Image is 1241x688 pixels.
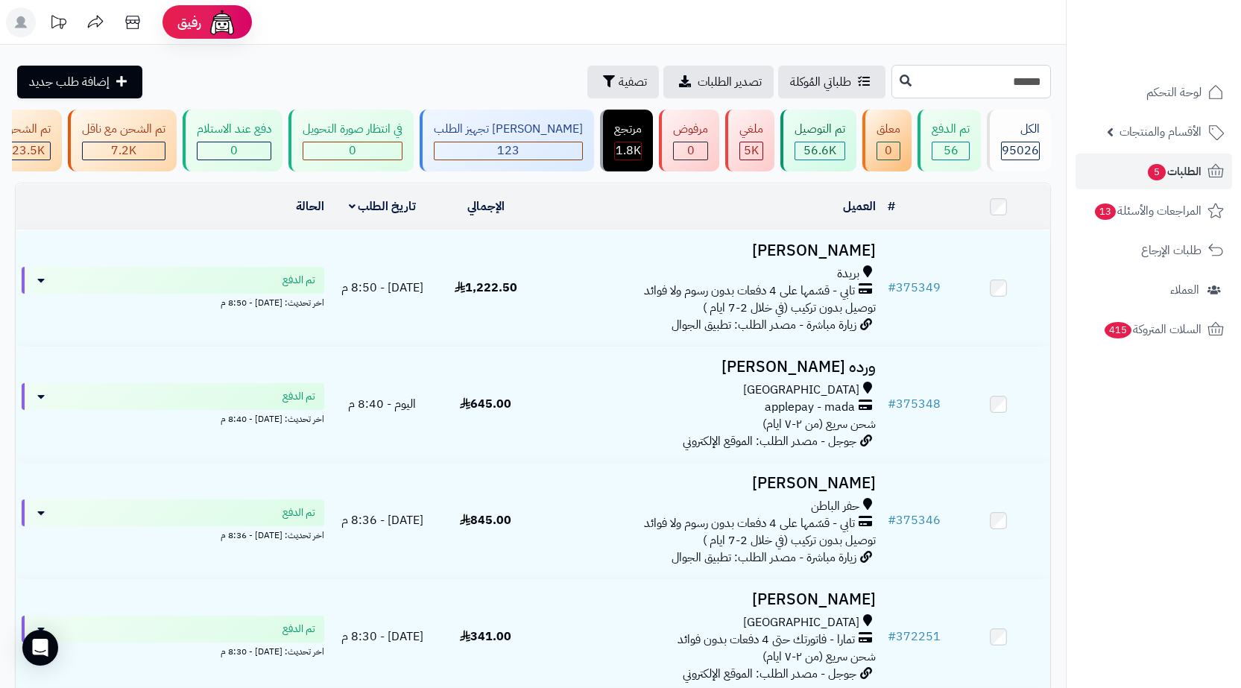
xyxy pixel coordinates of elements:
[543,359,876,376] h3: ورده [PERSON_NAME]
[348,395,416,413] span: اليوم - 8:40 م
[777,110,859,171] a: تم التوصيل 56.6K
[778,66,885,98] a: طلباتي المُوكلة
[1141,240,1201,261] span: طلبات الإرجاع
[1120,121,1201,142] span: الأقسام والمنتجات
[207,7,237,37] img: ai-face.png
[944,142,959,160] span: 56
[683,665,856,683] span: جوجل - مصدر الطلب: الموقع الإلكتروني
[543,591,876,608] h3: [PERSON_NAME]
[417,110,597,171] a: [PERSON_NAME] تجهيز الطلب 123
[837,265,859,283] span: بريدة
[885,142,892,160] span: 0
[673,121,708,138] div: مرفوض
[1140,40,1227,72] img: logo-2.png
[672,549,856,567] span: زيارة مباشرة - مصدر الطلب: تطبيق الجوال
[932,142,969,160] div: 56
[795,142,844,160] div: 56624
[460,628,511,646] span: 341.00
[765,399,855,416] span: applepay - mada
[888,395,941,413] a: #375348
[619,73,647,91] span: تصفية
[743,382,859,399] span: [GEOGRAPHIC_DATA]
[111,142,136,160] span: 7.2K
[296,198,324,215] a: الحالة
[22,526,324,542] div: اخر تحديث: [DATE] - 8:36 م
[341,628,423,646] span: [DATE] - 8:30 م
[663,66,774,98] a: تصدير الطلبات
[22,643,324,658] div: اخر تحديث: [DATE] - 8:30 م
[497,142,520,160] span: 123
[644,283,855,300] span: تابي - قسّمها على 4 دفعات بدون رسوم ولا فوائد
[180,110,285,171] a: دفع عند الاستلام 0
[12,142,45,160] span: 23.5K
[683,432,856,450] span: جوجل - مصدر الطلب: الموقع الإلكتروني
[722,110,777,171] a: ملغي 5K
[303,142,402,160] div: 0
[1076,312,1232,347] a: السلات المتروكة415
[803,142,836,160] span: 56.6K
[83,142,165,160] div: 7223
[282,622,315,637] span: تم الدفع
[915,110,984,171] a: تم الدفع 56
[434,121,583,138] div: [PERSON_NAME] تجهيز الطلب
[1093,201,1201,221] span: المراجعات والأسئلة
[1001,121,1040,138] div: الكل
[1076,193,1232,229] a: المراجعات والأسئلة13
[672,316,856,334] span: زيارة مباشرة - مصدر الطلب: تطبيق الجوال
[349,198,417,215] a: تاريخ الطلب
[1105,322,1131,338] span: 415
[703,299,876,317] span: توصيل بدون تركيب (في خلال 2-7 ايام )
[40,7,77,41] a: تحديثات المنصة
[6,142,50,160] div: 23482
[587,66,659,98] button: تصفية
[198,142,271,160] div: 0
[743,614,859,631] span: [GEOGRAPHIC_DATA]
[22,410,324,426] div: اخر تحديث: [DATE] - 8:40 م
[82,121,165,138] div: تم الشحن مع ناقل
[303,121,402,138] div: في انتظار صورة التحويل
[1002,142,1039,160] span: 95026
[197,121,271,138] div: دفع عند الاستلام
[790,73,851,91] span: طلباتي المُوكلة
[859,110,915,171] a: معلق 0
[5,121,51,138] div: تم الشحن
[341,511,423,529] span: [DATE] - 8:36 م
[22,294,324,309] div: اخر تحديث: [DATE] - 8:50 م
[435,142,582,160] div: 123
[888,628,941,646] a: #372251
[460,395,511,413] span: 645.00
[615,142,641,160] div: 1811
[349,142,356,160] span: 0
[1095,203,1116,220] span: 13
[674,142,707,160] div: 0
[644,515,855,532] span: تابي - قسّمها على 4 دفعات بدون رسوم ولا فوائد
[740,142,762,160] div: 4975
[230,142,238,160] span: 0
[543,475,876,492] h3: [PERSON_NAME]
[616,142,641,160] span: 1.8K
[888,279,941,297] a: #375349
[698,73,762,91] span: تصدير الطلبات
[888,511,896,529] span: #
[597,110,656,171] a: مرتجع 1.8K
[1146,82,1201,103] span: لوحة التحكم
[1103,319,1201,340] span: السلات المتروكة
[29,73,110,91] span: إضافة طلب جديد
[285,110,417,171] a: في انتظار صورة التحويل 0
[888,279,896,297] span: #
[678,631,855,648] span: تمارا - فاتورتك حتى 4 دفعات بدون فوائد
[455,279,517,297] span: 1,222.50
[1076,233,1232,268] a: طلبات الإرجاع
[932,121,970,138] div: تم الدفع
[460,511,511,529] span: 845.00
[744,142,759,160] span: 5K
[888,395,896,413] span: #
[1076,154,1232,189] a: الطلبات5
[843,198,876,215] a: العميل
[341,279,423,297] span: [DATE] - 8:50 م
[1146,161,1201,182] span: الطلبات
[17,66,142,98] a: إضافة طلب جديد
[467,198,505,215] a: الإجمالي
[65,110,180,171] a: تم الشحن مع ناقل 7.2K
[1148,164,1166,180] span: 5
